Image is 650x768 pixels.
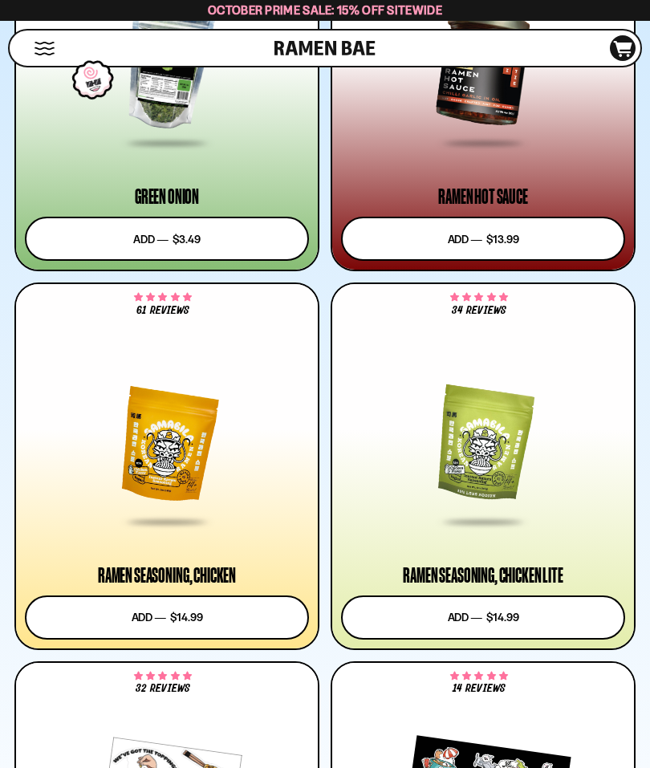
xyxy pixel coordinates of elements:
[331,282,636,649] a: 5.00 stars 34 reviews Ramen Seasoning, Chicken Lite Add ― $14.99
[25,595,309,640] button: Add ― $14.99
[98,566,236,585] div: Ramen Seasoning, Chicken
[403,566,563,585] div: Ramen Seasoning, Chicken Lite
[438,187,528,206] div: Ramen Hot Sauce
[208,2,442,18] span: October Prime Sale: 15% off Sitewide
[341,595,625,640] button: Add ― $14.99
[14,282,319,649] a: 4.84 stars 61 reviews Ramen Seasoning, Chicken Add ― $14.99
[136,683,189,694] span: 32 reviews
[135,187,199,206] div: Green Onion
[134,295,191,301] span: 4.84 stars
[453,683,505,694] span: 14 reviews
[134,673,191,680] span: 4.75 stars
[452,305,506,316] span: 34 reviews
[136,305,189,316] span: 61 reviews
[341,217,625,261] button: Add ― $13.99
[450,295,507,301] span: 5.00 stars
[25,217,309,261] button: Add ― $3.49
[450,673,507,680] span: 4.86 stars
[34,42,55,55] button: Mobile Menu Trigger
